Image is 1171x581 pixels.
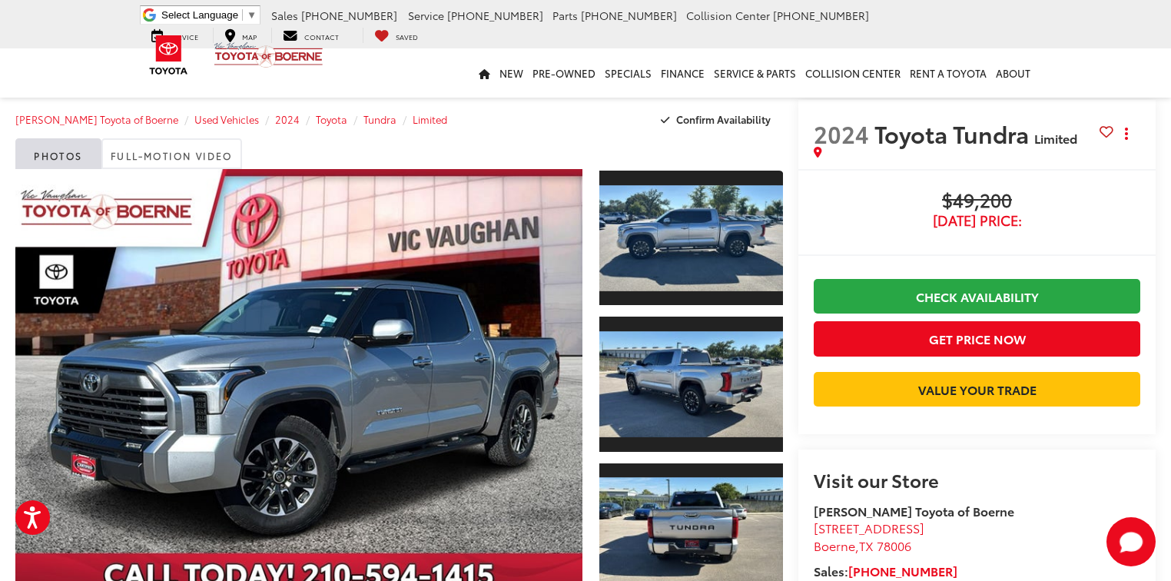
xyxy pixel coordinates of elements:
a: Value Your Trade [814,372,1140,407]
button: Confirm Availability [652,106,784,133]
a: Photos [15,138,101,169]
span: Toyota Tundra [874,117,1034,150]
span: 78006 [877,536,911,554]
a: New [495,48,528,98]
button: Toggle Chat Window [1106,517,1156,566]
span: Parts [552,8,578,23]
a: Finance [656,48,709,98]
span: [PHONE_NUMBER] [773,8,869,23]
a: Full-Motion Video [101,138,242,169]
a: [PHONE_NUMBER] [848,562,957,579]
span: ​ [242,9,243,21]
a: Contact [271,28,350,43]
a: Expand Photo 2 [599,315,783,453]
span: [PHONE_NUMBER] [581,8,677,23]
img: 2024 Toyota Tundra Limited [597,331,785,437]
span: Sales [271,8,298,23]
span: Confirm Availability [676,112,771,126]
a: Map [213,28,268,43]
a: Check Availability [814,279,1140,314]
a: Limited [413,112,447,126]
span: TX [859,536,874,554]
span: [PHONE_NUMBER] [447,8,543,23]
a: My Saved Vehicles [363,28,430,43]
a: [PERSON_NAME] Toyota of Boerne [15,112,178,126]
span: Collision Center [686,8,770,23]
img: 2024 Toyota Tundra Limited [597,185,785,291]
span: [DATE] Price: [814,213,1140,228]
span: 2024 [814,117,869,150]
span: ▼ [247,9,257,21]
span: [STREET_ADDRESS] [814,519,924,536]
span: Select Language [161,9,238,21]
a: About [991,48,1035,98]
img: Toyota [140,30,197,80]
span: dropdown dots [1125,128,1128,140]
span: Service [408,8,444,23]
strong: Sales: [814,562,957,579]
span: [PHONE_NUMBER] [301,8,397,23]
a: Used Vehicles [194,112,259,126]
a: Collision Center [801,48,905,98]
a: Select Language​ [161,9,257,21]
svg: Start Chat [1106,517,1156,566]
a: Toyota [316,112,347,126]
h2: Visit our Store [814,470,1140,490]
a: Tundra [363,112,396,126]
a: Service [140,28,210,43]
img: Vic Vaughan Toyota of Boerne [214,41,323,68]
strong: [PERSON_NAME] Toyota of Boerne [814,502,1014,520]
a: Pre-Owned [528,48,600,98]
span: $49,200 [814,190,1140,213]
a: [STREET_ADDRESS] Boerne,TX 78006 [814,519,924,554]
button: Actions [1113,120,1140,147]
a: Specials [600,48,656,98]
button: Get Price Now [814,321,1140,356]
a: 2024 [275,112,300,126]
span: Saved [396,32,418,41]
a: Home [474,48,495,98]
a: Rent a Toyota [905,48,991,98]
span: , [814,536,911,554]
a: Service & Parts: Opens in a new tab [709,48,801,98]
span: Limited [1034,129,1077,147]
a: Expand Photo 1 [599,169,783,307]
span: Boerne [814,536,855,554]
